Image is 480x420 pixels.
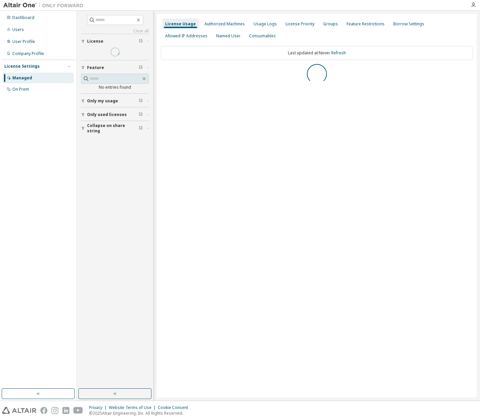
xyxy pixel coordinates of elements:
button: Collapse on share string [81,121,149,136]
div: License Priority [286,21,315,27]
div: Groups [323,21,338,27]
button: Only used licenses [81,107,149,122]
img: Altair One [3,2,87,9]
button: License [81,34,149,49]
img: instagram.svg [51,407,58,414]
div: License Settings [4,64,40,69]
a: Clear all [81,28,149,34]
div: Feature Restrictions [347,21,385,27]
span: Only used licenses [87,112,127,117]
div: Dashboard [12,15,34,20]
div: On Prem [12,87,29,92]
div: Authorized Machines [204,21,245,27]
div: Borrow Settings [393,21,424,27]
img: youtube.svg [73,407,83,414]
span: Feature [87,65,104,70]
div: Consumables [249,33,276,39]
a: Refresh [331,50,346,56]
div: Allowed IP Addresses [165,33,207,39]
span: Clear filter [139,112,143,117]
button: Only my usage [81,94,149,108]
div: Named User [216,33,241,39]
span: Clear filter [139,98,143,104]
div: Last updated at: Never [161,46,473,60]
p: © 2025 Altair Engineering, Inc. All Rights Reserved. [89,410,192,416]
div: No entries found [81,85,149,90]
span: Collapse on share string [87,123,139,134]
span: Clear filter [139,65,143,70]
div: Company Profile [12,51,44,56]
span: Clear filter [139,39,143,44]
div: License Usage [165,21,196,27]
span: License [87,39,103,44]
div: Privacy [89,405,109,410]
div: Website Terms of Use [109,405,158,410]
div: Managed [12,75,32,81]
img: facebook.svg [40,407,47,414]
div: User Profile [12,39,35,44]
img: altair_logo.svg [2,407,36,414]
img: linkedin.svg [62,407,69,414]
div: Users [12,27,24,32]
span: Only my usage [87,98,118,104]
button: Feature [81,60,149,75]
div: Cookie Consent [158,405,192,410]
div: Usage Logs [254,21,277,27]
span: Clear filter [139,126,143,131]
